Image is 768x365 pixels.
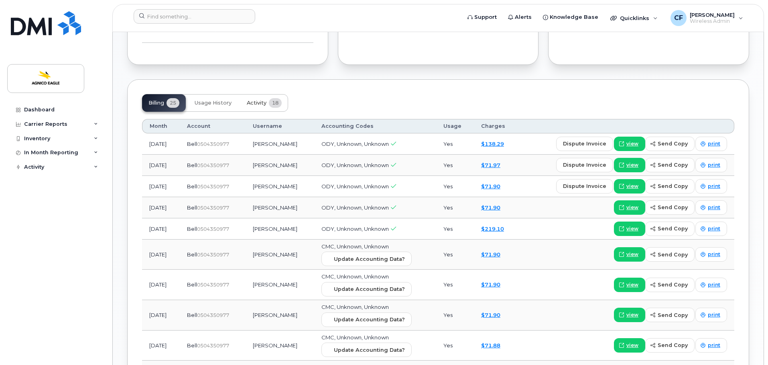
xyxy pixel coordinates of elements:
span: 18 [269,98,282,108]
a: print [695,338,727,353]
span: Activity [247,100,266,106]
a: $71.97 [481,162,500,168]
td: [PERSON_NAME] [246,197,314,218]
td: [PERSON_NAME] [246,133,314,155]
a: view [614,247,645,262]
span: dispute invoice [563,161,606,169]
td: Yes [436,270,474,300]
td: [PERSON_NAME] [246,270,314,300]
div: Cyril Farvacque [665,10,749,26]
span: print [708,311,720,319]
span: print [708,281,720,288]
a: $219.10 [481,226,504,232]
a: Alerts [502,9,537,25]
a: print [695,278,727,292]
td: Yes [436,197,474,218]
a: view [614,222,645,236]
span: 0504350977 [197,205,229,211]
span: Bell [187,141,197,147]
a: print [695,222,727,236]
td: [PERSON_NAME] [246,155,314,176]
td: [DATE] [142,300,180,331]
span: Update Accounting Data? [334,255,405,263]
span: 0504350977 [197,252,229,258]
span: Bell [187,183,197,190]
button: send copy [645,308,695,322]
span: print [708,251,720,258]
a: print [695,247,727,262]
span: Bell [187,204,197,211]
a: Knowledge Base [537,9,604,25]
span: 0504350977 [197,226,229,232]
span: 0504350977 [197,162,229,168]
a: view [614,158,645,172]
a: view [614,200,645,215]
td: [DATE] [142,197,180,218]
span: send copy [658,311,688,319]
th: Charges [474,119,519,133]
a: view [614,308,645,322]
span: Update Accounting Data? [334,285,405,293]
span: Bell [187,251,197,258]
button: Update Accounting Data? [321,282,412,296]
td: Yes [436,133,474,155]
a: view [614,137,645,151]
span: Bell [187,162,197,168]
a: $71.90 [481,251,500,258]
input: Find something... [134,9,255,24]
th: Month [142,119,180,133]
span: Wireless Admin [690,18,735,24]
span: Support [474,13,497,21]
span: Quicklinks [620,15,649,21]
span: ODY, Unknown, Unknown [321,141,389,147]
td: [PERSON_NAME] [246,176,314,197]
a: $71.90 [481,281,500,288]
td: Yes [436,300,474,331]
span: ODY, Unknown, Unknown [321,204,389,211]
td: Yes [436,155,474,176]
a: print [695,308,727,322]
span: print [708,204,720,211]
span: print [708,140,720,147]
span: view [626,342,638,349]
span: view [626,225,638,232]
span: send copy [658,281,688,288]
button: send copy [645,222,695,236]
a: print [695,158,727,172]
td: [DATE] [142,133,180,155]
span: send copy [658,182,688,190]
td: [DATE] [142,240,180,270]
th: Accounting Codes [314,119,436,133]
th: Username [246,119,314,133]
td: Yes [436,240,474,270]
th: Account [180,119,246,133]
th: Usage [436,119,474,133]
a: print [695,137,727,151]
button: Update Accounting Data? [321,313,412,327]
span: view [626,281,638,288]
span: print [708,183,720,190]
span: send copy [658,140,688,147]
button: dispute invoice [556,179,613,194]
td: [DATE] [142,331,180,361]
td: [DATE] [142,176,180,197]
a: $71.90 [481,312,500,318]
span: Knowledge Base [550,13,598,21]
span: view [626,161,638,169]
td: [DATE] [142,218,180,240]
a: $138.29 [481,141,504,147]
button: send copy [645,247,695,262]
a: Support [462,9,502,25]
a: view [614,179,645,194]
span: CMC, Unknown, Unknown [321,334,389,341]
span: dispute invoice [563,140,606,147]
span: 0504350977 [197,312,229,318]
button: send copy [645,158,695,172]
span: view [626,204,638,211]
span: print [708,342,720,349]
td: [PERSON_NAME] [246,331,314,361]
button: Update Accounting Data? [321,252,412,266]
a: $71.90 [481,204,500,211]
span: Alerts [515,13,532,21]
span: Bell [187,342,197,349]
